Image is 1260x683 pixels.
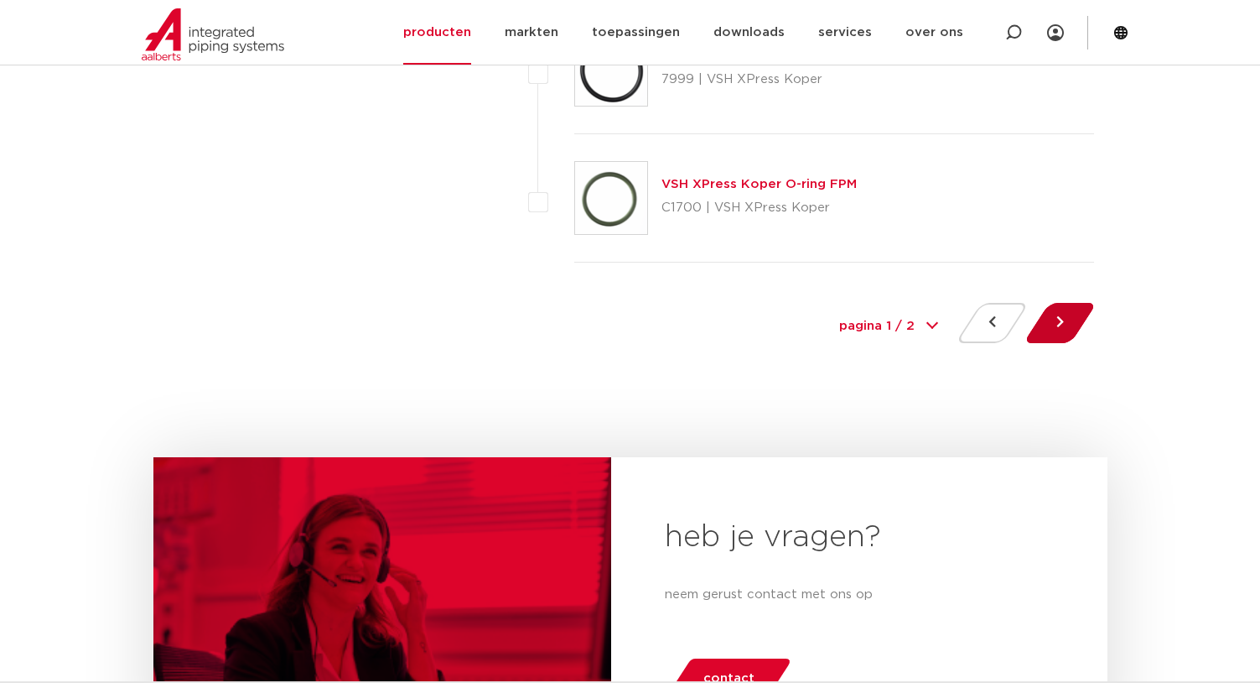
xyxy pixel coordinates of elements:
p: neem gerust contact met ons op [665,585,1054,605]
p: C1700 | VSH XPress Koper [661,195,857,222]
img: Thumbnail for VSH XPress Koper O-ring EPDM [575,34,647,106]
a: VSH XPress Koper O-ring FPM [661,178,857,190]
h2: heb je vragen? [665,518,1054,558]
img: Thumbnail for VSH XPress Koper O-ring FPM [575,162,647,234]
p: 7999 | VSH XPress Koper [661,66,867,93]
